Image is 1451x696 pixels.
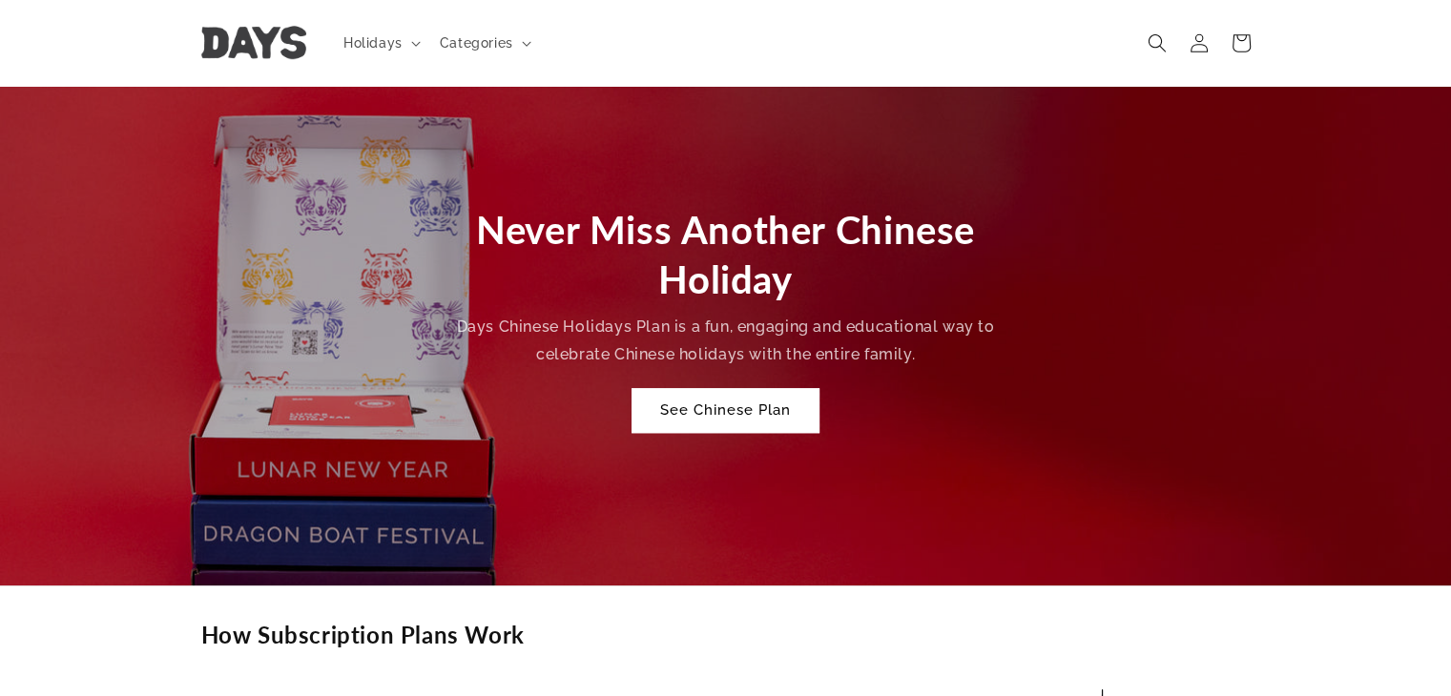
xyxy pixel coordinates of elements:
[201,620,525,649] h2: How Subscription Plans Work
[201,27,306,60] img: Days United
[440,34,513,51] span: Categories
[476,207,975,302] span: Never Miss Another Chinese Holiday
[457,317,995,363] span: Days Chinese Holidays Plan is a fun, engaging and educational way to celebrate Chinese holidays w...
[332,23,428,63] summary: Holidays
[343,34,403,51] span: Holidays
[632,388,819,433] a: See Chinese Plan
[1136,22,1178,64] summary: Search
[428,23,539,63] summary: Categories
